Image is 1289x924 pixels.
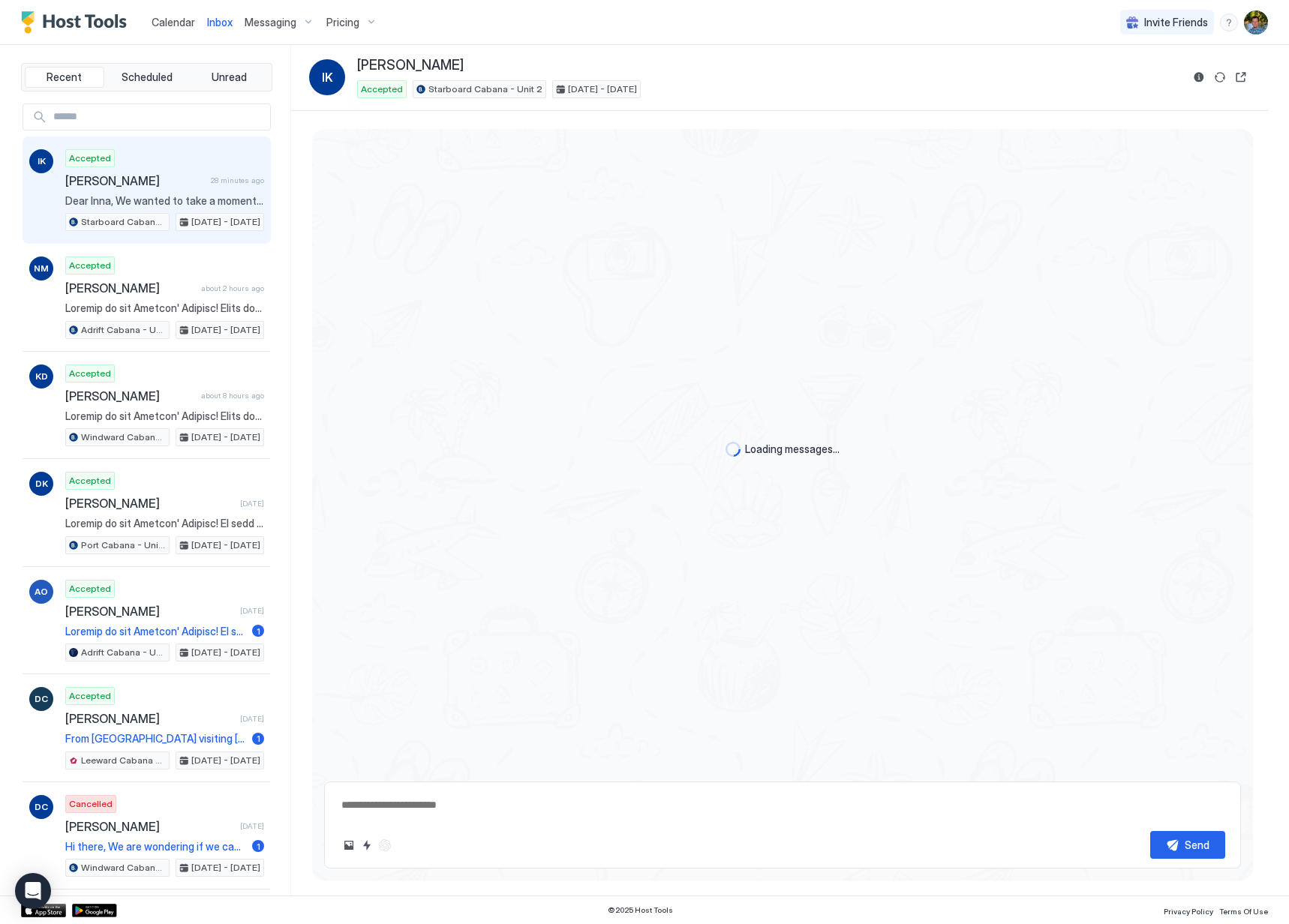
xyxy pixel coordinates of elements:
span: [PERSON_NAME] [357,57,464,74]
button: Reservation information [1190,68,1208,86]
span: Unread [212,70,247,84]
span: 1 [257,733,260,744]
span: Accepted [69,151,111,165]
span: Loremip do sit Ametcon' Adipisc! Elits doe te inci utl etdolor magn al! En adm veniamq nostrud ex... [65,301,264,315]
span: [PERSON_NAME] [65,173,205,188]
span: Starboard Cabana - Unit 2 [428,82,542,96]
span: From [GEOGRAPHIC_DATA] visiting [GEOGRAPHIC_DATA] wineries for the weekend [65,732,246,745]
span: Loading messages... [745,442,840,456]
span: Calendar [152,16,195,28]
a: Host Tools Logo [21,11,134,34]
span: [DATE] [240,714,264,724]
span: Loremip do sit Ametcon' Adipisc! Elits doe te inci utl etdolor magn al! En adm veniamq nostrud ex... [65,409,264,423]
span: Invite Friends [1144,16,1208,29]
button: Upload image [340,836,358,854]
button: Open reservation [1232,68,1250,86]
span: [PERSON_NAME] [65,711,234,726]
span: Accepted [69,474,111,487]
button: Scheduled [107,67,187,88]
span: Pricing [326,16,359,29]
span: IK [38,154,46,168]
span: Loremip do sit Ametcon' Adipisc! El sedd eiu temporinc utl etd Magn Aliqua - Enim 3 adminimv Qui,... [65,517,264,530]
div: Open Intercom Messenger [15,873,51,909]
span: Cancelled [69,797,113,811]
span: [PERSON_NAME] [65,496,234,511]
div: Send [1185,837,1209,853]
a: Privacy Policy [1164,902,1213,918]
span: NM [34,262,49,275]
span: [PERSON_NAME] [65,280,195,295]
button: Quick reply [358,836,376,854]
span: [PERSON_NAME] [65,604,234,619]
span: Loremip do sit Ametcon' Adipisc! El sedd eiu temporinc utl etd Magnaa Enimad - Mini 9 veniamqu No... [65,625,246,638]
span: Scheduled [122,70,173,84]
a: Calendar [152,14,195,30]
input: Input Field [47,104,270,130]
button: Sync reservation [1211,68,1229,86]
span: [DATE] - [DATE] [191,215,260,229]
span: AO [35,585,48,598]
span: [DATE] - [DATE] [191,754,260,767]
span: 1 [257,625,260,637]
span: Privacy Policy [1164,907,1213,916]
span: IK [322,68,333,86]
span: [DATE] [240,606,264,616]
div: loading [726,442,741,457]
div: tab-group [21,63,272,91]
div: menu [1220,13,1238,31]
span: [PERSON_NAME] [65,388,195,403]
span: DC [35,800,48,814]
span: 28 minutes ago [211,175,264,185]
span: [DATE] - [DATE] [568,82,637,96]
span: [DATE] - [DATE] [191,861,260,874]
span: Accepted [361,82,403,96]
button: Recent [25,67,104,88]
span: Accepted [69,259,111,272]
span: Port Cabana - Unit 3 [81,538,166,552]
span: about 2 hours ago [201,283,264,293]
span: Starboard Cabana - Unit 2 [81,215,166,229]
span: [DATE] - [DATE] [191,323,260,337]
span: Hi there, We are wondering if we can add another night to our reservation and how to go about it.... [65,840,246,853]
span: Terms Of Use [1219,907,1268,916]
span: Accepted [69,367,111,380]
span: [DATE] - [DATE] [191,430,260,444]
span: Accepted [69,582,111,595]
span: 1 [257,841,260,852]
span: Leeward Cabana - Unit 4 [81,754,166,767]
span: Messaging [245,16,296,29]
span: [DATE] [240,499,264,508]
span: [DATE] - [DATE] [191,646,260,659]
a: Inbox [207,14,233,30]
span: Windward Cabana - Unit 10 [81,861,166,874]
span: DK [35,477,48,490]
button: Send [1150,831,1225,859]
span: © 2025 Host Tools [608,905,673,915]
span: Dear Inna, We wanted to take a moment to thank you for choosing to stay at the [GEOGRAPHIC_DATA].... [65,194,264,208]
button: Unread [189,67,269,88]
span: [DATE] [240,821,264,831]
span: [PERSON_NAME] [65,819,234,834]
a: Google Play Store [72,904,117,917]
span: KD [35,370,48,383]
span: [DATE] - [DATE] [191,538,260,552]
span: Adrift Cabana - Unit 6 [81,323,166,337]
span: Inbox [207,16,233,28]
a: App Store [21,904,66,917]
span: Accepted [69,689,111,703]
span: about 8 hours ago [201,391,264,400]
span: Recent [47,70,82,84]
a: Terms Of Use [1219,902,1268,918]
span: DC [35,692,48,706]
span: Adrift Cabana - Unit 6 [81,646,166,659]
div: User profile [1244,10,1268,34]
span: Windward Cabana - Unit 10 [81,430,166,444]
